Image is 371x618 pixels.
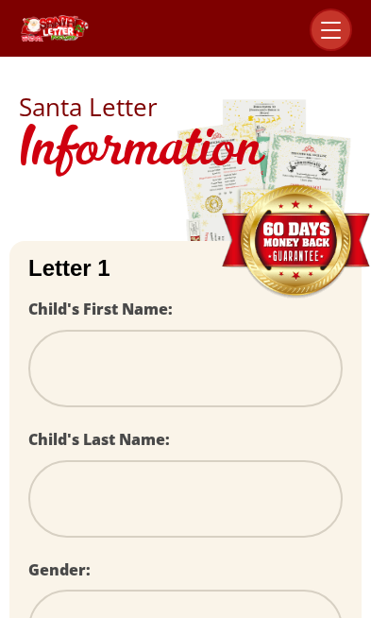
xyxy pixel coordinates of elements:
[19,119,352,184] h1: Information
[28,429,170,450] label: Child's Last Name:
[28,255,343,282] h2: Letter 1
[19,94,352,119] h2: Santa Letter
[28,299,173,319] label: Child's First Name:
[220,184,371,300] img: Money Back Guarantee
[28,559,91,580] label: Gender:
[19,15,90,42] img: Santa Letter Logo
